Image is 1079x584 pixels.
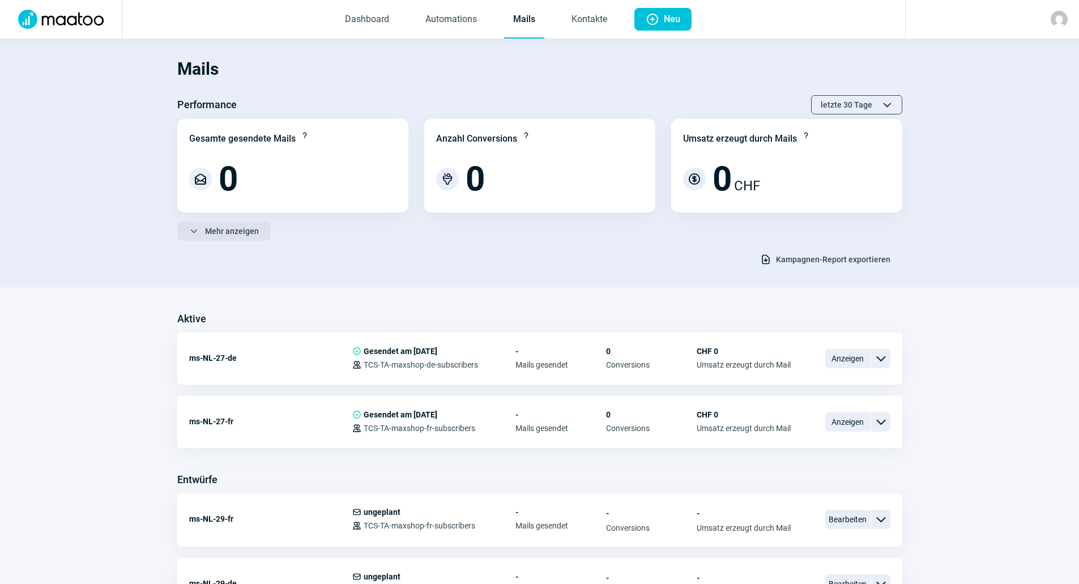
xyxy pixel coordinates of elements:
[606,347,697,356] span: 0
[515,521,606,530] span: Mails gesendet
[466,162,485,196] span: 0
[189,132,296,146] div: Gesamte gesendete Mails
[177,50,902,88] h1: Mails
[515,572,606,581] span: -
[504,1,544,39] a: Mails
[825,510,871,529] span: Bearbeiten
[364,521,475,530] span: TCS-TA-maxshop-fr-subscribers
[734,176,760,196] span: CHF
[515,424,606,433] span: Mails gesendet
[683,132,797,146] div: Umsatz erzeugt durch Mails
[364,424,475,433] span: TCS-TA-maxshop-fr-subscribers
[336,1,398,39] a: Dashboard
[11,10,110,29] img: Logo
[606,508,697,519] span: -
[825,412,871,432] span: Anzeigen
[697,508,791,519] span: -
[748,250,902,269] button: Kampagnen-Report exportieren
[713,162,732,196] span: 0
[606,424,697,433] span: Conversions
[189,508,352,530] div: ms-NL-29-fr
[821,96,872,114] span: letzte 30 Tage
[189,347,352,369] div: ms-NL-27-de
[416,1,486,39] a: Automations
[697,347,791,356] span: CHF 0
[606,360,697,369] span: Conversions
[177,471,217,489] h3: Entwürfe
[776,250,890,268] span: Kampagnen-Report exportieren
[515,508,606,517] span: -
[177,96,237,114] h3: Performance
[825,349,871,368] span: Anzeigen
[364,572,400,581] span: ungeplant
[364,360,478,369] span: TCS-TA-maxshop-de-subscribers
[177,221,271,241] button: Mehr anzeigen
[606,410,697,419] span: 0
[515,347,606,356] span: -
[205,222,259,240] span: Mehr anzeigen
[515,410,606,419] span: -
[606,523,697,532] span: Conversions
[697,424,791,433] span: Umsatz erzeugt durch Mail
[664,8,680,31] span: Neu
[697,523,791,532] span: Umsatz erzeugt durch Mail
[606,572,697,583] span: -
[1051,11,1068,28] img: avatar
[436,132,517,146] div: Anzahl Conversions
[697,572,791,583] span: -
[177,310,206,328] h3: Aktive
[515,360,606,369] span: Mails gesendet
[562,1,616,39] a: Kontakte
[697,360,791,369] span: Umsatz erzeugt durch Mail
[189,410,352,433] div: ms-NL-27-fr
[219,162,238,196] span: 0
[364,347,437,356] span: Gesendet am [DATE]
[364,410,437,419] span: Gesendet am [DATE]
[634,8,692,31] button: Neu
[364,508,400,517] span: ungeplant
[697,410,791,419] span: CHF 0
